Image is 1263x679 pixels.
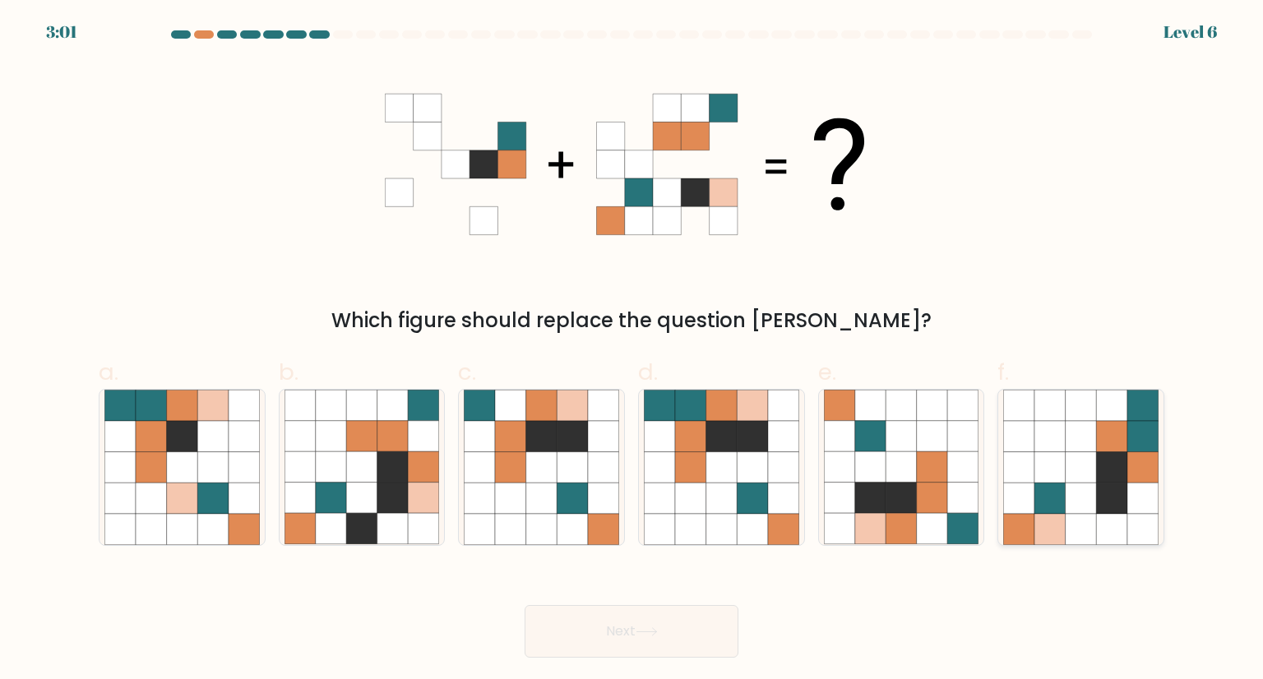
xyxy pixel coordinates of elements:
span: d. [638,356,658,388]
button: Next [525,605,738,658]
span: f. [997,356,1009,388]
div: Which figure should replace the question [PERSON_NAME]? [109,306,1154,335]
div: Level 6 [1164,20,1217,44]
div: 3:01 [46,20,77,44]
span: a. [99,356,118,388]
span: e. [818,356,836,388]
span: b. [279,356,298,388]
span: c. [458,356,476,388]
